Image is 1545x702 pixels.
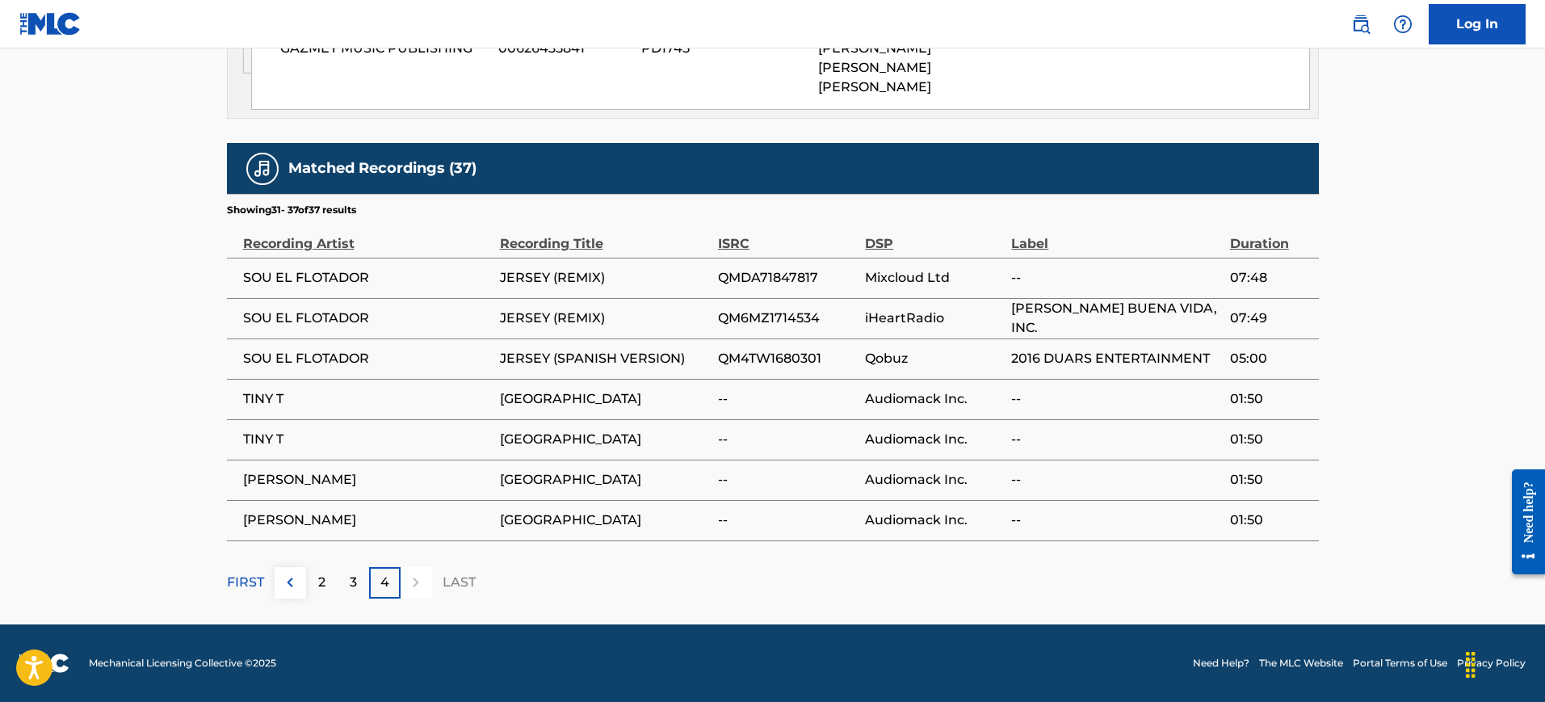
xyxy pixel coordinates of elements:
span: 01:50 [1230,511,1311,530]
span: [GEOGRAPHIC_DATA] [500,389,710,409]
span: Mixcloud Ltd [865,268,1003,288]
div: Duration [1230,217,1311,254]
span: iHeartRadio [865,309,1003,328]
span: 07:48 [1230,268,1311,288]
div: Label [1011,217,1221,254]
p: 3 [350,573,357,592]
span: GAZMEY MUSIC PUBLISHING [280,39,486,58]
span: Audiomack Inc. [865,511,1003,530]
div: DSP [865,217,1003,254]
div: ISRC [718,217,857,254]
span: -- [1011,470,1221,490]
iframe: Chat Widget [1464,624,1545,702]
span: JERSEY (REMIX) [500,309,710,328]
span: 01:50 [1230,470,1311,490]
span: TINY T [243,430,492,449]
span: [PERSON_NAME] [PERSON_NAME] [PERSON_NAME] [818,40,931,95]
span: -- [718,430,857,449]
span: 01:50 [1230,430,1311,449]
span: -- [1011,389,1221,409]
span: TINY T [243,389,492,409]
span: [GEOGRAPHIC_DATA] [500,430,710,449]
p: Showing 31 - 37 of 37 results [227,203,356,217]
span: -- [1011,268,1221,288]
span: [GEOGRAPHIC_DATA] [500,511,710,530]
p: 4 [380,573,389,592]
span: JERSEY (REMIX) [500,268,710,288]
span: PD1745 [641,39,806,58]
span: SOU EL FLOTADOR [243,309,492,328]
span: [GEOGRAPHIC_DATA] [500,470,710,490]
span: SOU EL FLOTADOR [243,349,492,368]
p: LAST [443,573,476,592]
span: SOU EL FLOTADOR [243,268,492,288]
img: search [1351,15,1371,34]
span: JERSEY (SPANISH VERSION) [500,349,710,368]
a: Log In [1429,4,1526,44]
span: [PERSON_NAME] [243,511,492,530]
span: 2016 DUARS ENTERTAINMENT [1011,349,1221,368]
span: QM4TW1680301 [718,349,857,368]
span: Audiomack Inc. [865,389,1003,409]
h5: Matched Recordings (37) [288,159,477,178]
span: [PERSON_NAME] BUENA VIDA, INC. [1011,299,1221,338]
div: Help [1387,8,1419,40]
span: 05:00 [1230,349,1311,368]
p: 2 [318,573,325,592]
span: QM6MZ1714534 [718,309,857,328]
div: Recording Title [500,217,710,254]
span: [PERSON_NAME] [243,470,492,490]
span: -- [718,511,857,530]
div: Drag [1458,641,1484,689]
img: Matched Recordings [253,159,272,179]
p: FIRST [227,573,264,592]
iframe: Resource Center [1500,457,1545,587]
img: left [280,573,300,592]
a: Privacy Policy [1457,656,1526,670]
a: Need Help? [1193,656,1249,670]
a: Public Search [1345,8,1377,40]
span: QMDA71847817 [718,268,857,288]
a: Portal Terms of Use [1353,656,1447,670]
span: Mechanical Licensing Collective © 2025 [89,656,276,670]
img: logo [19,654,69,673]
a: The MLC Website [1259,656,1343,670]
span: Audiomack Inc. [865,470,1003,490]
img: MLC Logo [19,12,82,36]
span: -- [718,470,857,490]
span: 07:49 [1230,309,1311,328]
span: -- [1011,511,1221,530]
span: 00626435841 [498,39,629,58]
span: Qobuz [865,349,1003,368]
span: 01:50 [1230,389,1311,409]
span: -- [1011,430,1221,449]
span: Audiomack Inc. [865,430,1003,449]
span: -- [718,389,857,409]
img: help [1393,15,1413,34]
div: Recording Artist [243,217,492,254]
